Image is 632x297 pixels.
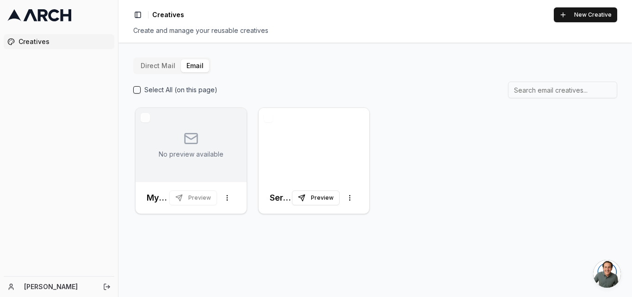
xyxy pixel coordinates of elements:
a: Open chat [593,260,621,288]
nav: breadcrumb [152,10,184,19]
a: Creatives [4,34,114,49]
a: [PERSON_NAME] [24,282,93,291]
svg: No creative preview [184,131,198,146]
p: No preview available [159,150,223,159]
button: Log out [100,280,113,293]
span: Creatives [19,37,111,46]
h3: Service Follow Up [270,191,292,204]
button: Direct Mail [135,59,181,72]
button: Email [181,59,209,72]
button: New Creative [554,7,617,22]
label: Select All (on this page) [144,85,217,95]
div: Create and manage your reusable creatives [133,26,617,35]
h3: MyPlumber - ORIGINAL TEMPLATE [147,191,169,204]
button: Preview [292,190,340,205]
input: Search email creatives... [508,82,617,98]
span: Creatives [152,10,184,19]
